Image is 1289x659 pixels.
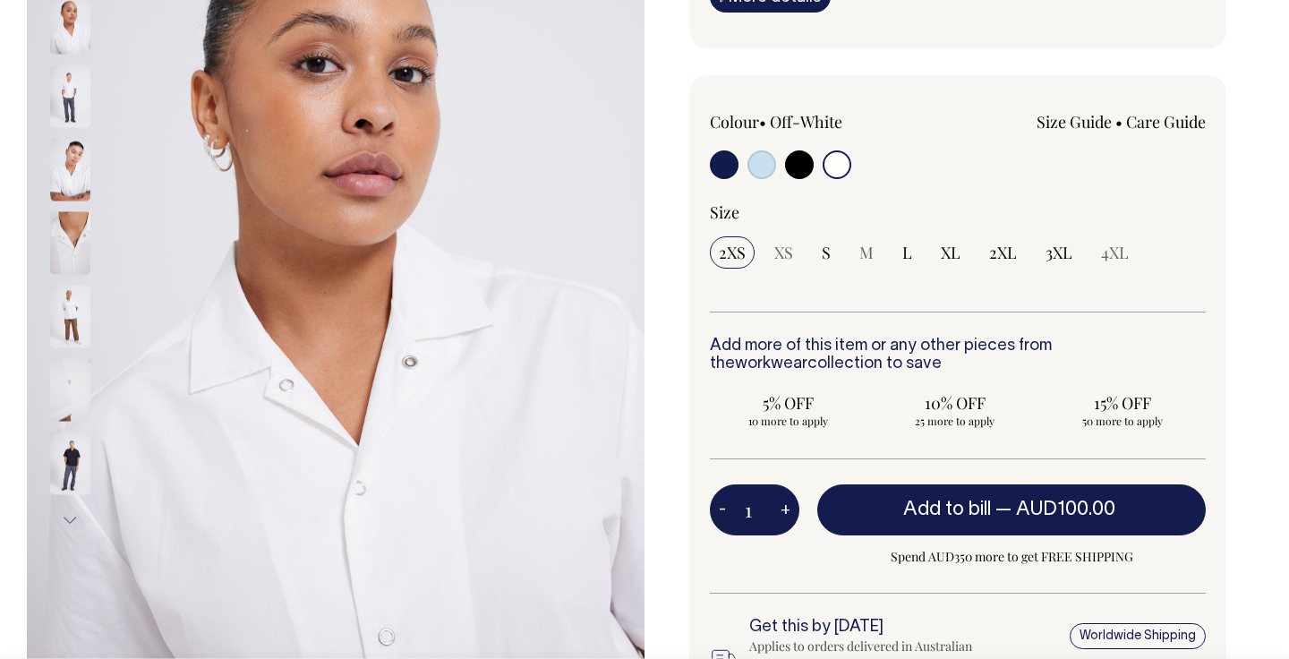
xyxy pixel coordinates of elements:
[903,501,991,518] span: Add to bill
[877,387,1034,433] input: 10% OFF 25 more to apply
[719,414,858,428] span: 10 more to apply
[50,212,90,275] img: off-white
[50,432,90,495] img: black
[1053,392,1191,414] span: 15% OFF
[770,111,842,133] label: Off-White
[1053,414,1191,428] span: 50 more to apply
[989,242,1017,263] span: 2XL
[50,65,90,128] img: off-white
[932,236,969,269] input: XL
[822,242,831,263] span: S
[1044,387,1200,433] input: 15% OFF 50 more to apply
[941,242,960,263] span: XL
[50,139,90,201] img: off-white
[56,501,83,541] button: Next
[813,236,840,269] input: S
[710,201,1206,223] div: Size
[50,286,90,348] img: off-white
[995,501,1120,518] span: —
[1101,242,1129,263] span: 4XL
[850,236,883,269] input: M
[817,546,1206,568] span: Spend AUD350 more to get FREE SHIPPING
[710,338,1206,373] h6: Add more of this item or any other pieces from the collection to save
[749,619,980,637] h6: Get this by [DATE]
[735,356,807,372] a: workwear
[1092,236,1138,269] input: 4XL
[980,236,1026,269] input: 2XL
[765,236,802,269] input: XS
[902,242,912,263] span: L
[817,484,1206,535] button: Add to bill —AUD100.00
[719,242,746,263] span: 2XS
[759,111,766,133] span: •
[719,392,858,414] span: 5% OFF
[1126,111,1206,133] a: Care Guide
[893,236,921,269] input: L
[772,492,799,528] button: +
[886,392,1025,414] span: 10% OFF
[1037,111,1112,133] a: Size Guide
[710,111,909,133] div: Colour
[1037,236,1081,269] input: 3XL
[859,242,874,263] span: M
[50,359,90,422] img: off-white
[886,414,1025,428] span: 25 more to apply
[710,492,735,528] button: -
[1046,242,1072,263] span: 3XL
[710,236,755,269] input: 2XS
[1115,111,1123,133] span: •
[774,242,793,263] span: XS
[1016,501,1115,518] span: AUD100.00
[710,387,866,433] input: 5% OFF 10 more to apply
